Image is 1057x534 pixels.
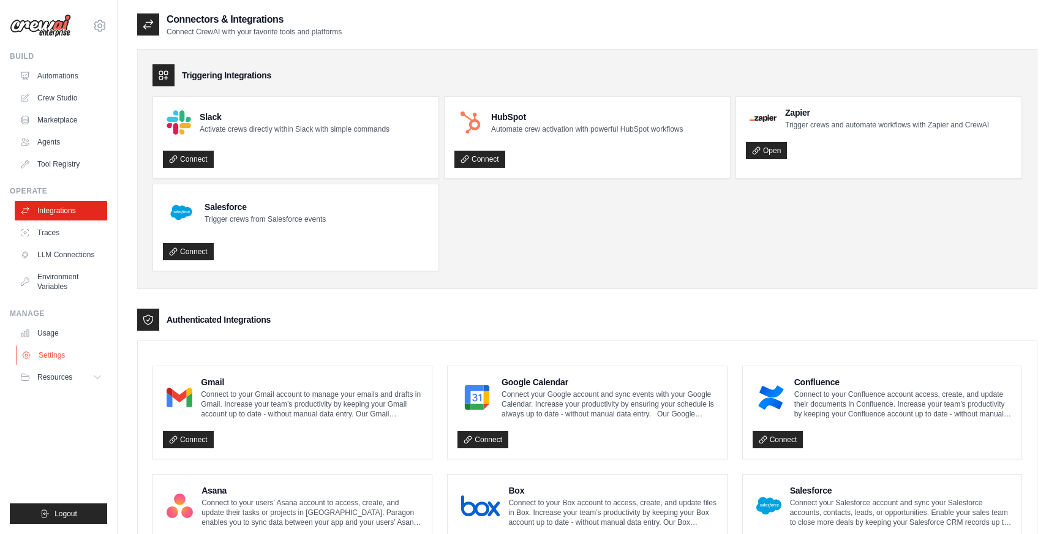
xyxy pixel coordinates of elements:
[205,201,326,213] h4: Salesforce
[201,389,422,419] p: Connect to your Gmail account to manage your emails and drafts in Gmail. Increase your team’s pro...
[163,243,214,260] a: Connect
[163,151,214,168] a: Connect
[10,14,71,37] img: Logo
[10,51,107,61] div: Build
[200,111,389,123] h4: Slack
[790,484,1012,497] h4: Salesforce
[167,110,191,135] img: Slack Logo
[205,214,326,224] p: Trigger crews from Salesforce events
[55,509,77,519] span: Logout
[785,120,989,130] p: Trigger crews and automate workflows with Zapier and CrewAI
[163,431,214,448] a: Connect
[167,27,342,37] p: Connect CrewAI with your favorite tools and platforms
[167,494,193,518] img: Asana Logo
[15,154,107,174] a: Tool Registry
[15,367,107,387] button: Resources
[15,323,107,343] a: Usage
[461,385,493,410] img: Google Calendar Logo
[201,498,422,527] p: Connect to your users’ Asana account to access, create, and update their tasks or projects in [GE...
[15,110,107,130] a: Marketplace
[502,376,717,388] h4: Google Calendar
[454,151,505,168] a: Connect
[15,223,107,243] a: Traces
[508,484,717,497] h4: Box
[10,186,107,196] div: Operate
[753,431,803,448] a: Connect
[502,389,717,419] p: Connect your Google account and sync events with your Google Calendar. Increase your productivity...
[15,132,107,152] a: Agents
[10,309,107,318] div: Manage
[746,142,787,159] a: Open
[756,494,781,518] img: Salesforce Logo
[508,498,717,527] p: Connect to your Box account to access, create, and update files in Box. Increase your team’s prod...
[794,389,1012,419] p: Connect to your Confluence account access, create, and update their documents in Confluence. Incr...
[200,124,389,134] p: Activate crews directly within Slack with simple commands
[201,376,422,388] h4: Gmail
[790,498,1012,527] p: Connect your Salesforce account and sync your Salesforce accounts, contacts, leads, or opportunit...
[182,69,271,81] h3: Triggering Integrations
[15,267,107,296] a: Environment Variables
[167,314,271,326] h3: Authenticated Integrations
[785,107,989,119] h4: Zapier
[461,494,500,518] img: Box Logo
[750,115,777,122] img: Zapier Logo
[16,345,108,365] a: Settings
[15,245,107,265] a: LLM Connections
[167,385,192,410] img: Gmail Logo
[167,198,196,227] img: Salesforce Logo
[15,201,107,220] a: Integrations
[794,376,1012,388] h4: Confluence
[15,66,107,86] a: Automations
[167,12,342,27] h2: Connectors & Integrations
[201,484,422,497] h4: Asana
[491,124,683,134] p: Automate crew activation with powerful HubSpot workflows
[491,111,683,123] h4: HubSpot
[10,503,107,524] button: Logout
[756,385,786,410] img: Confluence Logo
[458,110,483,135] img: HubSpot Logo
[15,88,107,108] a: Crew Studio
[457,431,508,448] a: Connect
[37,372,72,382] span: Resources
